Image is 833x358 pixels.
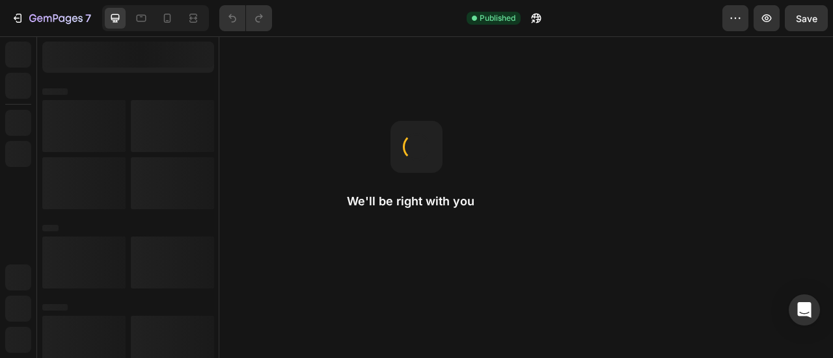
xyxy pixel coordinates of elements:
p: 7 [85,10,91,26]
h2: We'll be right with you [347,194,486,209]
button: Save [785,5,828,31]
div: Open Intercom Messenger [789,294,820,326]
span: Published [480,12,515,24]
div: Undo/Redo [219,5,272,31]
button: 7 [5,5,97,31]
span: Save [796,13,817,24]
